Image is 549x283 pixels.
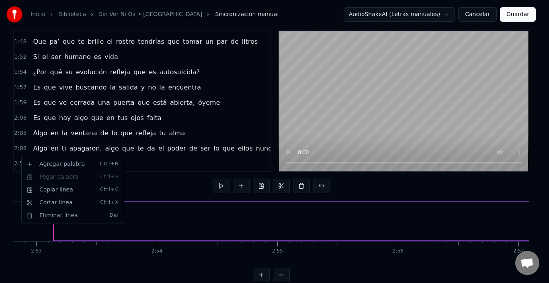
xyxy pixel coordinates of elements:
div: Agregar palabra [23,158,122,171]
span: Ctrl+N [100,161,119,167]
div: Cortar línea [23,196,122,209]
div: Eliminar línea [23,209,122,222]
span: Del [109,212,119,219]
span: Ctrl+C [100,187,119,193]
div: Copiar línea [23,183,122,196]
span: Ctrl+X [100,200,119,206]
